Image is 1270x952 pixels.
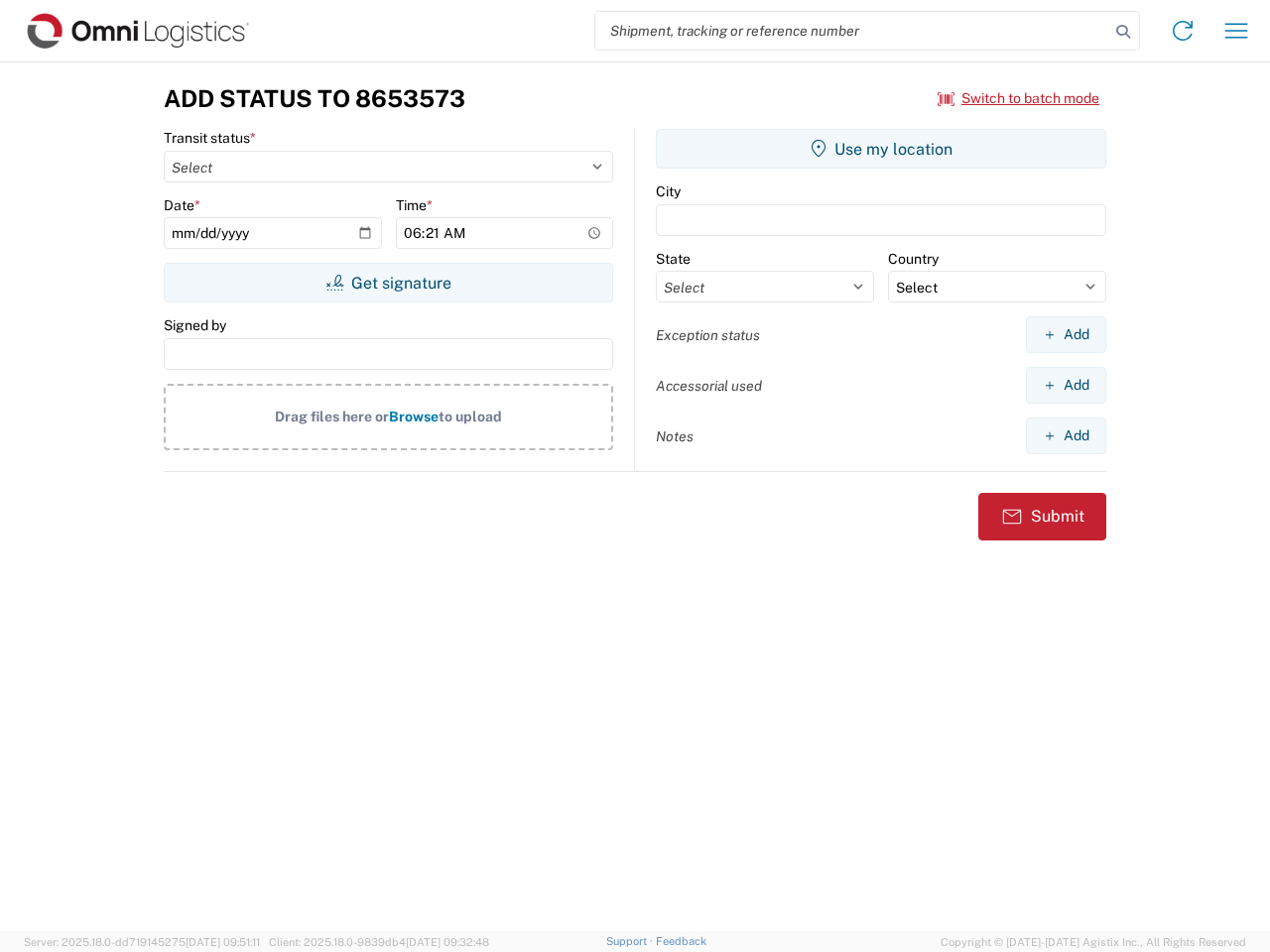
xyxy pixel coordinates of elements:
[269,936,489,948] span: Client: 2025.18.0-9839db4
[656,129,1106,169] button: Use my location
[595,12,1109,50] input: Shipment, tracking or reference number
[1026,316,1106,353] button: Add
[656,427,694,445] label: Notes
[24,936,260,948] span: Server: 2025.18.0-dd719145275
[656,935,706,947] a: Feedback
[656,182,681,200] label: City
[978,493,1106,540] button: Submit
[275,409,389,424] span: Drag files here or
[164,84,465,113] h3: Add Status to 8653573
[888,250,939,268] label: Country
[396,196,433,214] label: Time
[1026,417,1106,454] button: Add
[389,409,439,424] span: Browse
[656,326,760,344] label: Exception status
[439,409,502,424] span: to upload
[656,377,762,395] label: Accessorial used
[1026,367,1106,404] button: Add
[941,933,1246,951] span: Copyright © [DATE]-[DATE] Agistix Inc., All Rights Reserved
[938,82,1099,115] button: Switch to batch mode
[406,936,489,948] span: [DATE] 09:32:48
[164,129,256,147] label: Transit status
[164,316,226,334] label: Signed by
[186,936,260,948] span: [DATE] 09:51:11
[164,196,200,214] label: Date
[606,935,656,947] a: Support
[656,250,691,268] label: State
[164,263,613,302] button: Get signature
